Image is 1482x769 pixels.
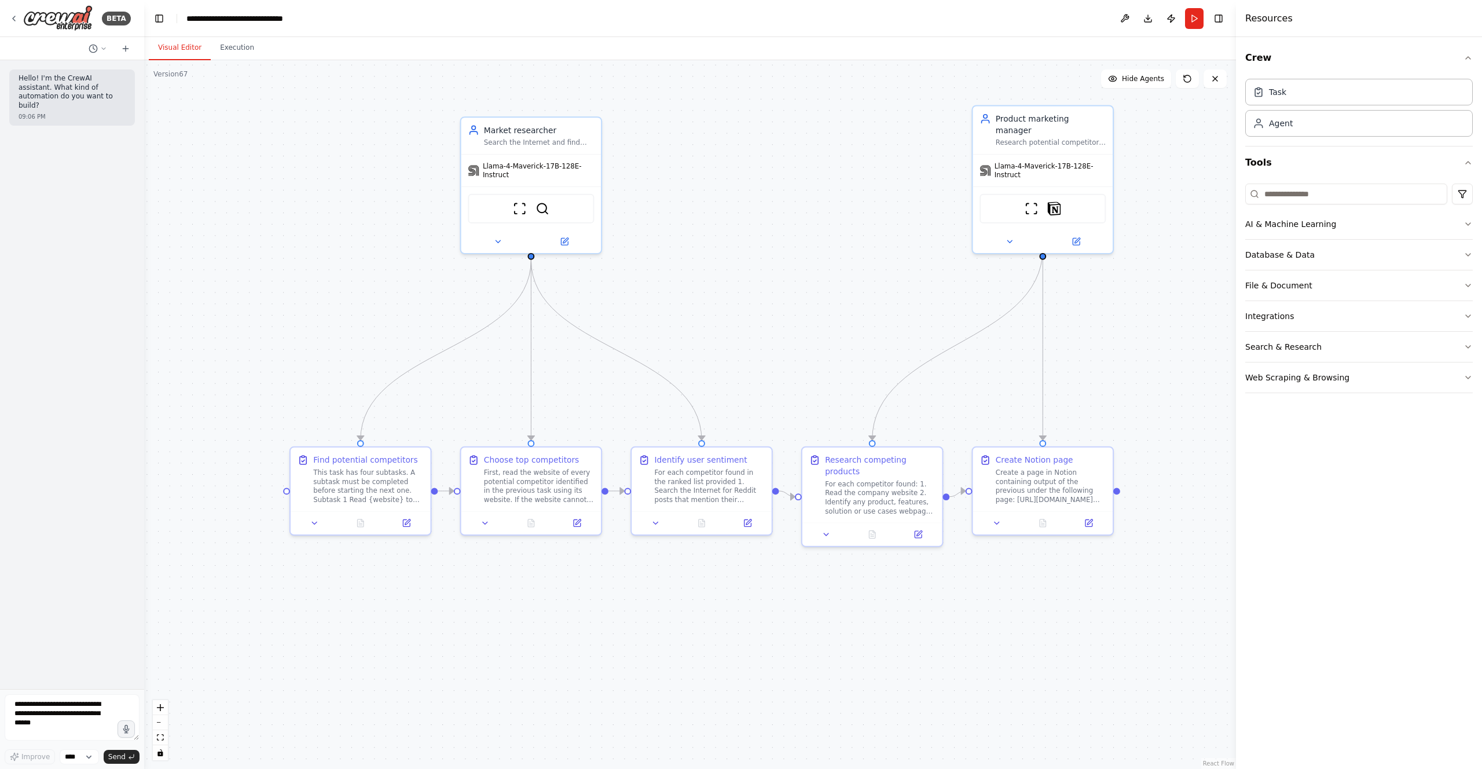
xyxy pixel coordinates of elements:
div: Market researcher [484,124,595,136]
button: Click to speak your automation idea [118,720,135,738]
button: Integrations [1245,301,1473,331]
div: Choose top competitorsFirst, read the website of every potential competitor identified in the pre... [460,446,603,536]
button: Web Scraping & Browsing [1245,362,1473,393]
button: AI & Machine Learning [1245,209,1473,239]
a: React Flow attribution [1203,760,1234,767]
span: Send [108,752,126,761]
img: ScrapeWebsiteTool [1025,202,1039,215]
div: Find potential competitors [313,455,417,466]
button: zoom out [153,715,168,730]
div: Research competing products [825,455,936,477]
div: Create a page in Notion containing output of the previous under the following page: [URL][DOMAIN_... [996,468,1106,504]
div: Version 67 [153,69,188,79]
img: ScrapeWebsiteTool [513,202,527,215]
button: Visual Editor [149,36,211,60]
button: No output available [1019,517,1067,530]
nav: breadcrumb [186,13,317,24]
span: Improve [21,752,50,761]
g: Edge from 33082f6c-29fc-499c-9680-201c5e92bd2a to ad41db11-dec4-426f-b376-744326582841 [779,485,795,502]
g: Edge from e22ae5e0-738f-467a-ae9b-fe5d145b7dfe to 09a5112f-59b7-4ab0-9b94-382567540bfa [1037,248,1048,440]
div: Task [1269,86,1286,98]
button: No output available [848,528,896,541]
div: Product marketing manager [996,113,1106,136]
button: File & Document [1245,270,1473,301]
div: First, read the website of every potential competitor identified in the previous task using its w... [484,468,595,504]
button: Open in side panel [557,517,596,530]
button: Database & Data [1245,240,1473,270]
button: Open in side panel [387,517,425,530]
div: Create Notion pageCreate a page in Notion containing output of the previous under the following p... [972,446,1114,536]
button: Open in side panel [1069,517,1108,530]
button: Open in side panel [728,517,767,530]
button: Send [104,750,140,764]
div: Identify user sentiment [654,455,747,466]
div: This task has four subtasks. A subtask must be completed before starting the next one. Subtask 1 ... [313,468,424,504]
button: No output available [507,517,555,530]
div: Identify user sentimentFor each competitor found in the ranked list provided 1. Search the Intern... [630,446,773,536]
div: For each competitor found: 1. Read the company website 2. Identify any product, features, solutio... [825,479,936,516]
g: Edge from a67efed6-de4c-48d7-93e6-7af0ac51bd89 to 33082f6c-29fc-499c-9680-201c5e92bd2a [608,485,625,497]
button: Crew [1245,42,1473,74]
button: fit view [153,730,168,745]
button: Search & Research [1245,332,1473,362]
span: Llama-4-Maverick-17B-128E-Instruct [995,162,1106,180]
button: No output available [336,517,384,530]
h4: Resources [1245,12,1293,25]
button: Open in side panel [898,528,937,541]
div: For each competitor found in the ranked list provided 1. Search the Internet for Reddit posts tha... [654,468,765,504]
img: Logo [23,5,93,31]
button: Tools [1245,147,1473,179]
g: Edge from 99900368-ee72-4bd6-bec0-ee56d4d8174d to 33082f6c-29fc-499c-9680-201c5e92bd2a [526,260,707,440]
button: Switch to previous chat [84,42,112,56]
span: Hide Agents [1122,74,1164,83]
button: Start a new chat [116,42,135,56]
g: Edge from e22ae5e0-738f-467a-ae9b-fe5d145b7dfe to ad41db11-dec4-426f-b376-744326582841 [867,248,1048,440]
g: Edge from 99900368-ee72-4bd6-bec0-ee56d4d8174d to a67efed6-de4c-48d7-93e6-7af0ac51bd89 [526,260,537,440]
button: Execution [211,36,263,60]
button: Open in side panel [532,235,596,248]
div: Choose top competitors [484,455,579,466]
p: Hello! I'm the CrewAI assistant. What kind of automation do you want to build? [19,74,126,110]
button: zoom in [153,700,168,715]
img: SerperDevTool [535,202,549,215]
g: Edge from 99900368-ee72-4bd6-bec0-ee56d4d8174d to 62e79998-bc46-4eaf-8c0a-56b8c8b8c6a2 [355,260,537,440]
div: Crew [1245,74,1473,146]
button: Hide right sidebar [1210,10,1227,27]
g: Edge from 62e79998-bc46-4eaf-8c0a-56b8c8b8c6a2 to a67efed6-de4c-48d7-93e6-7af0ac51bd89 [438,485,453,497]
div: Research potential competitors to understand how competitive their products are based on their pr... [996,138,1106,147]
button: Hide Agents [1101,69,1171,88]
g: Edge from ad41db11-dec4-426f-b376-744326582841 to 09a5112f-59b7-4ab0-9b94-382567540bfa [949,485,965,502]
div: BETA [102,12,131,25]
button: No output available [677,517,725,530]
div: Agent [1269,118,1293,129]
img: Notion [1047,202,1061,215]
span: Llama-4-Maverick-17B-128E-Instruct [483,162,594,180]
button: Hide left sidebar [151,10,167,27]
button: Improve [5,749,55,764]
button: Open in side panel [1044,235,1108,248]
div: Product marketing managerResearch potential competitors to understand how competitive their produ... [972,105,1114,254]
button: toggle interactivity [153,745,168,760]
div: Search the Internet and find information regarding companies and products based on their descript... [484,138,595,147]
div: Research competing productsFor each competitor found: 1. Read the company website 2. Identify any... [801,446,944,547]
div: Find potential competitorsThis task has four subtasks. A subtask must be completed before startin... [289,446,432,536]
div: Market researcherSearch the Internet and find information regarding companies and products based ... [460,116,603,254]
div: Tools [1245,179,1473,402]
div: React Flow controls [153,700,168,760]
div: Create Notion page [996,455,1073,466]
div: 09:06 PM [19,112,126,121]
